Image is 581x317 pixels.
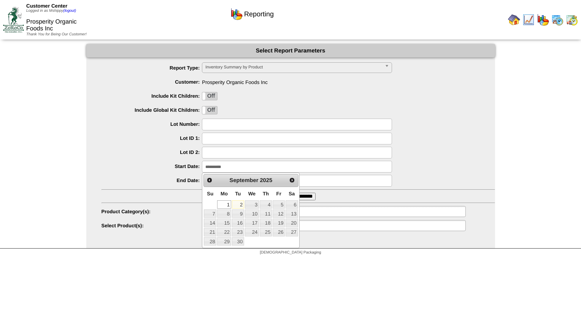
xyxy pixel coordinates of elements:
[551,14,564,26] img: calendarprod.gif
[207,191,213,197] span: Sunday
[260,178,272,184] span: 2025
[217,237,231,246] a: 29
[260,200,272,209] a: 4
[260,219,272,227] a: 18
[202,92,217,100] label: Off
[248,191,256,197] span: Wednesday
[63,9,76,13] a: (logout)
[217,219,231,227] a: 15
[263,191,269,197] span: Thursday
[102,223,202,228] label: Select Product(s):
[260,209,272,218] a: 11
[244,10,274,18] span: Reporting
[204,228,216,236] a: 21
[26,3,67,9] span: Customer Center
[102,209,202,214] label: Product Category(s):
[537,14,549,26] img: graph.gif
[245,200,259,209] a: 3
[566,14,578,26] img: calendarinout.gif
[221,191,228,197] span: Monday
[232,200,244,209] a: 2
[260,250,321,255] span: [DEMOGRAPHIC_DATA] Packaging
[102,149,202,155] label: Lot ID 2:
[235,191,241,197] span: Tuesday
[205,63,382,72] span: Inventory Summary by Product
[508,14,520,26] img: home.gif
[26,9,76,13] span: Logged in as Mshippy
[217,209,231,218] a: 8
[3,7,24,32] img: ZoRoCo_Logo(Green%26Foil)%20jpg.webp
[289,177,295,183] span: Next
[205,175,214,185] a: Prev
[102,135,202,141] label: Lot ID 1:
[273,209,285,218] a: 12
[245,228,259,236] a: 24
[245,209,259,218] a: 10
[102,121,202,127] label: Lot Number:
[286,228,298,236] a: 27
[102,163,202,169] label: Start Date:
[26,19,77,32] span: Prosperity Organic Foods Inc
[204,219,216,227] a: 14
[232,209,244,218] a: 9
[286,219,298,227] a: 20
[102,65,202,71] label: Report Type:
[217,200,231,209] a: 1
[102,107,202,113] label: Include Global Kit Children:
[202,106,217,114] label: Off
[232,237,244,246] a: 30
[204,209,216,218] a: 7
[102,79,202,85] label: Customer:
[204,237,216,246] a: 28
[230,8,243,20] img: graph.gif
[522,14,535,26] img: line_graph.gif
[287,175,297,185] a: Next
[245,219,259,227] a: 17
[102,178,202,183] label: End Date:
[289,191,295,197] span: Saturday
[273,219,285,227] a: 19
[206,177,213,183] span: Prev
[276,191,281,197] span: Friday
[232,219,244,227] a: 16
[26,32,87,36] span: Thank You for Being Our Customer!
[273,200,285,209] a: 5
[202,106,217,114] div: OnOff
[202,92,217,100] div: OnOff
[230,178,259,184] span: September
[273,228,285,236] a: 26
[102,93,202,99] label: Include Kit Children:
[286,200,298,209] a: 6
[286,209,298,218] a: 13
[102,76,495,85] span: Prosperity Organic Foods Inc
[217,228,231,236] a: 22
[260,228,272,236] a: 25
[86,44,495,57] div: Select Report Parameters
[232,228,244,236] a: 23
